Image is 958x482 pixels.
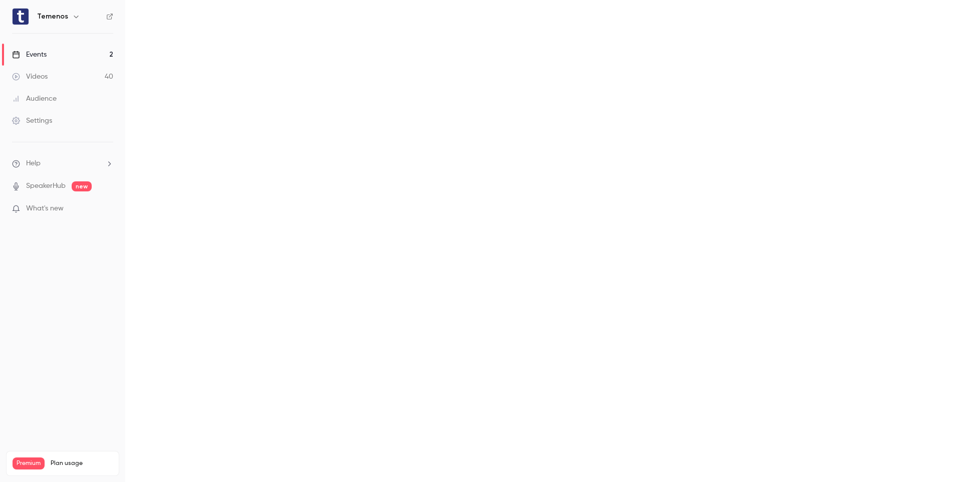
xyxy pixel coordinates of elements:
iframe: Noticeable Trigger [101,204,113,213]
h6: Temenos [37,12,68,22]
div: Settings [12,116,52,126]
div: Events [12,50,47,60]
span: new [72,181,92,191]
span: Plan usage [51,459,113,467]
img: Temenos [13,9,29,25]
span: What's new [26,203,64,214]
div: Videos [12,72,48,82]
div: Audience [12,94,57,104]
a: SpeakerHub [26,181,66,191]
li: help-dropdown-opener [12,158,113,169]
span: Premium [13,457,45,469]
span: Help [26,158,41,169]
